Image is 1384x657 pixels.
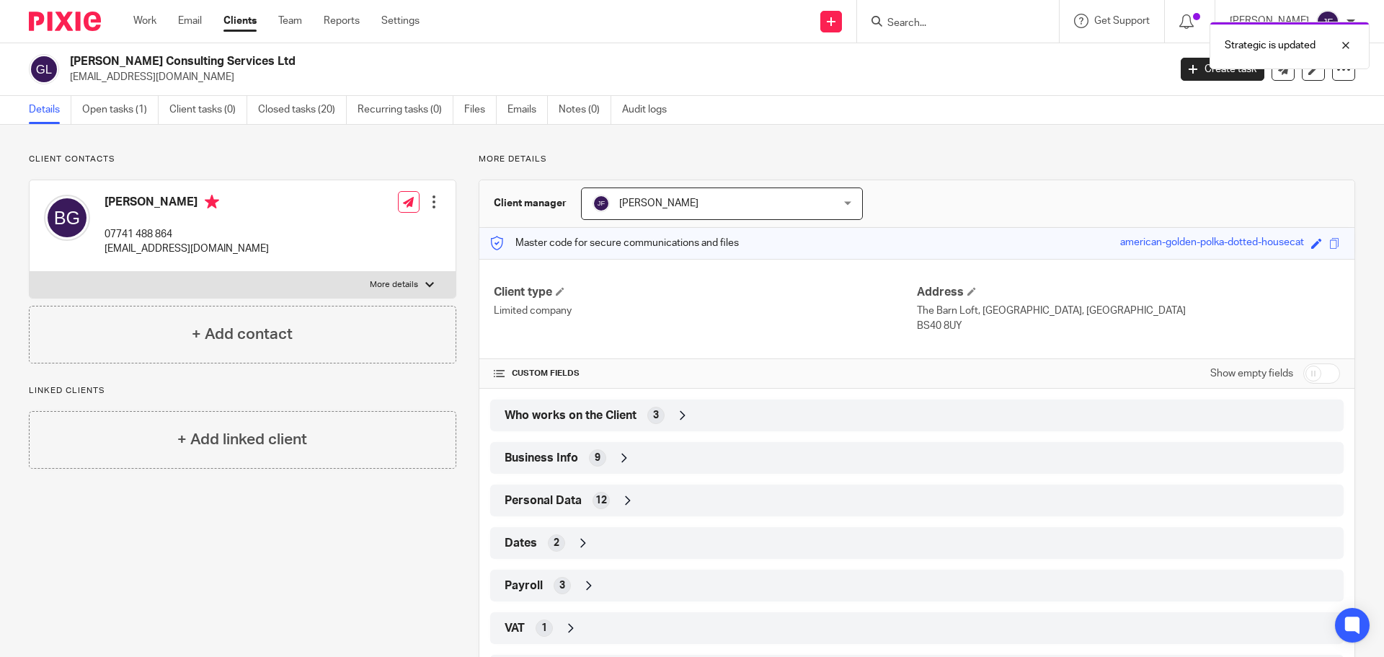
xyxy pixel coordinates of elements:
p: More details [479,154,1355,165]
p: Client contacts [29,154,456,165]
span: 1 [541,621,547,635]
h4: [PERSON_NAME] [105,195,269,213]
span: 3 [559,578,565,593]
a: Closed tasks (20) [258,96,347,124]
span: Who works on the Client [505,408,636,423]
span: 2 [554,536,559,550]
a: Details [29,96,71,124]
a: Audit logs [622,96,678,124]
a: Emails [507,96,548,124]
span: Payroll [505,578,543,594]
p: [EMAIL_ADDRESS][DOMAIN_NAME] [105,242,269,256]
a: Team [278,14,302,28]
span: 9 [595,451,600,465]
span: Dates [505,536,537,551]
p: The Barn Loft, [GEOGRAPHIC_DATA], [GEOGRAPHIC_DATA] [917,304,1340,318]
p: Linked clients [29,385,456,397]
img: svg%3E [44,195,90,241]
p: 07741 488 864 [105,227,269,242]
a: Files [464,96,497,124]
h3: Client manager [494,196,567,211]
span: 3 [653,408,659,423]
a: Notes (0) [559,96,611,124]
label: Show empty fields [1210,366,1293,381]
img: svg%3E [1316,10,1339,33]
a: Clients [223,14,257,28]
a: Recurring tasks (0) [358,96,453,124]
h2: [PERSON_NAME] Consulting Services Ltd [70,54,941,69]
a: Client tasks (0) [169,96,247,124]
i: Primary [205,195,219,209]
span: [PERSON_NAME] [619,198,698,208]
img: svg%3E [593,195,610,212]
p: More details [370,279,418,291]
div: american-golden-polka-dotted-housecat [1120,235,1304,252]
a: Email [178,14,202,28]
a: Open tasks (1) [82,96,159,124]
p: Master code for secure communications and files [490,236,739,250]
span: Personal Data [505,493,582,508]
a: Create task [1181,58,1264,81]
a: Work [133,14,156,28]
p: Limited company [494,304,917,318]
h4: Address [917,285,1340,300]
img: Pixie [29,12,101,31]
span: 12 [595,493,607,508]
span: Business Info [505,451,578,466]
p: Strategic is updated [1225,38,1316,53]
p: BS40 8UY [917,319,1340,333]
h4: CUSTOM FIELDS [494,368,917,379]
p: [EMAIL_ADDRESS][DOMAIN_NAME] [70,70,1159,84]
h4: + Add linked client [177,428,307,451]
a: Reports [324,14,360,28]
span: VAT [505,621,525,636]
a: Settings [381,14,420,28]
img: svg%3E [29,54,59,84]
h4: + Add contact [192,323,293,345]
h4: Client type [494,285,917,300]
